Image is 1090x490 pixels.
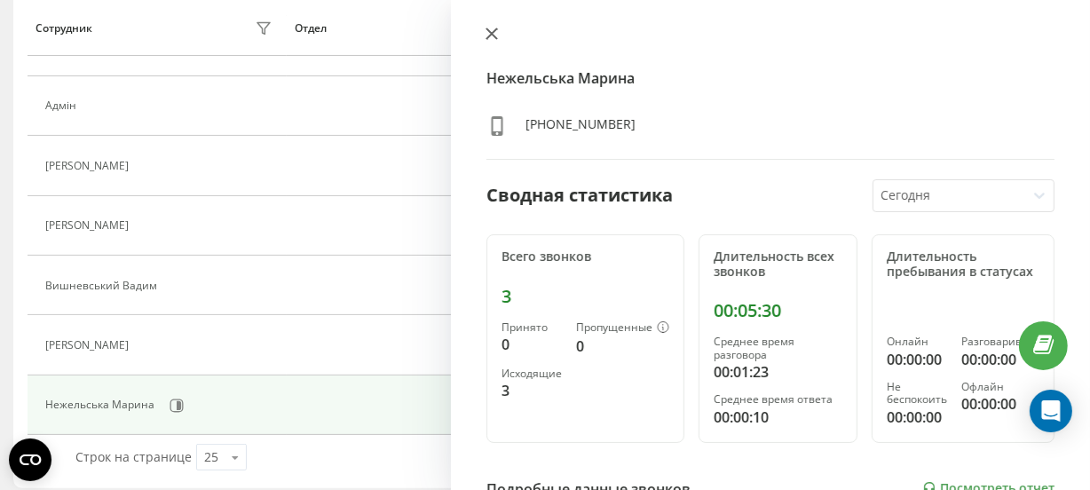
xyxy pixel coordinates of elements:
div: 00:05:30 [714,300,842,321]
div: Среднее время ответа [714,393,842,406]
div: 00:00:10 [714,407,842,428]
div: 3 [502,380,562,401]
div: [PERSON_NAME] [45,219,133,232]
div: 00:00:00 [887,349,947,370]
div: 0 [576,336,669,357]
div: 00:00:00 [961,393,1039,415]
div: Вишневський Вадим [45,280,162,292]
div: Разговаривает [961,336,1039,348]
div: Длительность всех звонков [714,249,842,280]
div: Open Intercom Messenger [1030,390,1072,432]
div: 25 [204,448,218,466]
div: Сводная статистика [486,182,673,209]
div: [PHONE_NUMBER] [525,115,636,141]
div: [PERSON_NAME] [45,339,133,352]
div: Всего звонков [502,249,669,265]
div: Длительность пребывания в статусах [887,249,1039,280]
div: 0 [502,334,562,355]
div: Адмін [45,99,81,112]
h4: Нежельська Марина [486,67,1054,89]
div: Офлайн [961,381,1039,393]
div: Принято [502,321,562,334]
button: Open CMP widget [9,439,51,481]
span: Строк на странице [75,448,192,465]
div: 00:00:00 [887,407,947,428]
div: 00:00:00 [961,349,1039,370]
div: Сотрудник [36,22,92,35]
div: 3 [502,286,669,307]
div: Пропущенные [576,321,669,336]
div: [PERSON_NAME] [45,160,133,172]
div: 00:01:23 [714,361,842,383]
div: Нежельська Марина [45,399,159,411]
div: Не беспокоить [887,381,947,407]
div: Исходящие [502,367,562,380]
div: Среднее время разговора [714,336,842,361]
div: Отдел [295,22,327,35]
div: Онлайн [887,336,947,348]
